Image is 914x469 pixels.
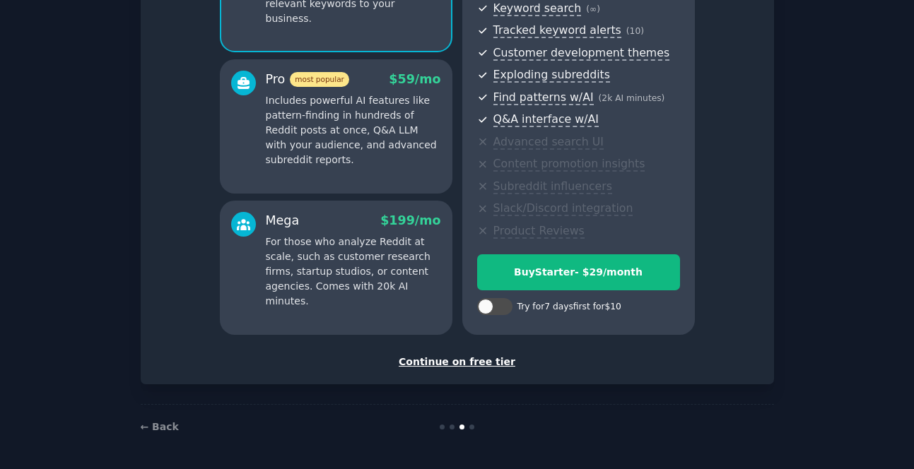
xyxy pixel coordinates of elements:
[493,135,604,150] span: Advanced search UI
[517,301,621,314] div: Try for 7 days first for $10
[493,68,610,83] span: Exploding subreddits
[266,212,300,230] div: Mega
[493,90,594,105] span: Find patterns w/AI
[493,46,670,61] span: Customer development themes
[266,234,441,309] p: For those who analyze Reddit at scale, such as customer research firms, startup studios, or conte...
[493,224,585,239] span: Product Reviews
[380,213,440,227] span: $ 199 /mo
[493,1,582,16] span: Keyword search
[156,355,759,369] div: Continue on free tier
[493,112,599,127] span: Q&A interface w/AI
[141,421,179,432] a: ← Back
[626,26,644,36] span: ( 10 )
[599,93,665,103] span: ( 2k AI minutes )
[266,71,349,88] div: Pro
[586,4,600,14] span: ( ∞ )
[493,179,612,194] span: Subreddit influencers
[389,72,440,86] span: $ 59 /mo
[290,72,349,87] span: most popular
[477,254,680,290] button: BuyStarter- $29/month
[493,157,645,172] span: Content promotion insights
[493,23,621,38] span: Tracked keyword alerts
[478,265,679,280] div: Buy Starter - $ 29 /month
[266,93,441,167] p: Includes powerful AI features like pattern-finding in hundreds of Reddit posts at once, Q&A LLM w...
[493,201,633,216] span: Slack/Discord integration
